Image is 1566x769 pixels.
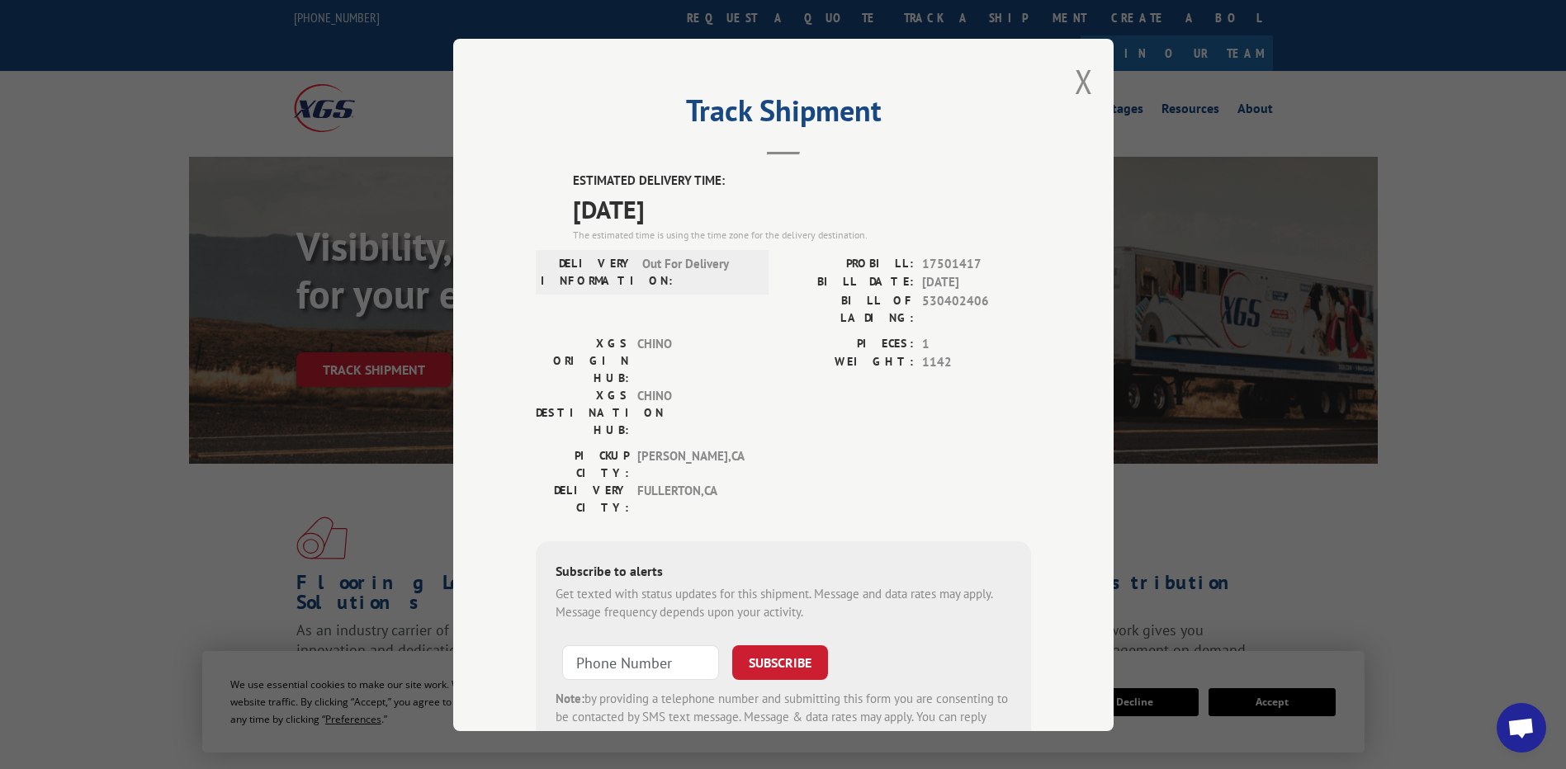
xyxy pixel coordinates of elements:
[637,386,749,438] span: CHINO
[573,227,1031,242] div: The estimated time is using the time zone for the delivery destination.
[1497,703,1546,752] div: Open chat
[637,446,749,481] span: [PERSON_NAME] , CA
[783,273,914,292] label: BILL DATE:
[536,386,629,438] label: XGS DESTINATION HUB:
[536,481,629,516] label: DELIVERY CITY:
[556,560,1011,584] div: Subscribe to alerts
[922,353,1031,372] span: 1142
[922,291,1031,326] span: 530402406
[783,334,914,353] label: PIECES:
[541,254,634,289] label: DELIVERY INFORMATION:
[732,644,828,679] button: SUBSCRIBE
[556,584,1011,621] div: Get texted with status updates for this shipment. Message and data rates may apply. Message frequ...
[556,690,584,705] strong: Note:
[562,644,719,679] input: Phone Number
[637,481,749,516] span: FULLERTON , CA
[536,99,1031,130] h2: Track Shipment
[637,334,749,386] span: CHINO
[536,334,629,386] label: XGS ORIGIN HUB:
[922,273,1031,292] span: [DATE]
[922,334,1031,353] span: 1
[922,254,1031,273] span: 17501417
[556,689,1011,745] div: by providing a telephone number and submitting this form you are consenting to be contacted by SM...
[642,254,754,289] span: Out For Delivery
[783,291,914,326] label: BILL OF LADING:
[573,190,1031,227] span: [DATE]
[573,172,1031,191] label: ESTIMATED DELIVERY TIME:
[783,254,914,273] label: PROBILL:
[536,446,629,481] label: PICKUP CITY:
[783,353,914,372] label: WEIGHT:
[1075,59,1093,103] button: Close modal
